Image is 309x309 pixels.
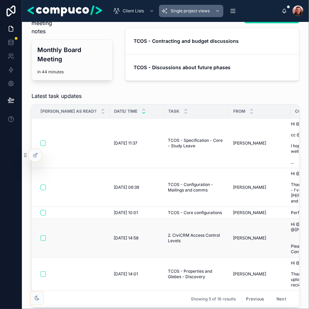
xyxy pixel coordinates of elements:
[159,5,223,17] a: Single project views
[111,5,158,17] a: Client Lists
[123,8,144,14] span: Client Lists
[114,210,138,215] span: [DATE] 10:01
[233,271,266,277] span: [PERSON_NAME]
[233,235,286,241] a: [PERSON_NAME]
[233,271,286,277] a: [PERSON_NAME]
[168,233,225,244] a: 2. CiviCRM Access Control Levels
[114,235,160,241] a: [DATE] 14:58
[233,185,286,190] a: [PERSON_NAME]
[168,269,225,280] a: TCOS - Properties and Glebes - Discovery
[171,8,210,14] span: Single project views
[37,45,107,64] h4: Monthly Board Meeting
[114,140,137,146] span: [DATE] 11:37
[37,69,64,75] p: in 44 minutes
[168,182,225,193] a: TCOS - Configuration - Mailings and comms
[114,185,139,190] span: [DATE] 06:39
[233,235,266,241] span: [PERSON_NAME]
[168,210,222,215] span: TCOS - Core configurations
[114,235,138,241] span: [DATE] 14:58
[108,3,282,18] div: scrollable content
[114,271,138,277] span: [DATE] 14:01
[114,109,137,114] span: Date/ time
[40,109,97,114] span: [PERSON_NAME] as read?
[114,140,160,146] a: [DATE] 11:37
[27,5,102,16] img: App logo
[191,296,236,302] span: Showing 5 of 16 results
[32,92,82,100] span: Latest task updates
[32,39,113,81] a: Monthly Board Meetingin 44 minutes
[32,11,61,35] span: Latest meeting notes
[233,185,266,190] span: [PERSON_NAME]
[272,294,291,304] button: Next
[233,109,245,114] span: From
[233,140,266,146] span: [PERSON_NAME]
[114,271,160,277] a: [DATE] 14:01
[125,54,299,81] a: TCOS - Discussions about future phases
[134,64,231,70] strong: TCOS - Discussions about future phases
[233,210,286,215] a: [PERSON_NAME]
[134,38,239,44] strong: TCOS - Contracting and budget discussions
[168,210,225,215] a: TCOS - Core configurations
[168,109,180,114] span: Task
[114,185,160,190] a: [DATE] 06:39
[114,210,160,215] a: [DATE] 10:01
[233,140,286,146] a: [PERSON_NAME]
[125,28,299,54] a: TCOS - Contracting and budget discussions
[233,210,266,215] span: [PERSON_NAME]
[168,138,225,149] a: TCOS - Specification - Core - Study Leave
[241,294,269,304] button: Previous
